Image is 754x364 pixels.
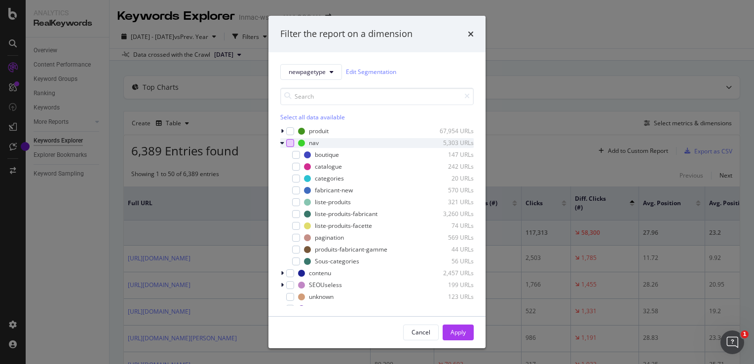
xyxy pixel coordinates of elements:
[443,325,474,340] button: Apply
[309,127,329,135] div: produit
[425,304,474,313] div: 8 URLs
[425,150,474,159] div: 147 URLs
[412,328,430,336] div: Cancel
[280,64,342,80] button: newpagetype
[315,221,372,230] div: liste-produits-facette
[309,292,334,301] div: unknown
[425,186,474,194] div: 570 URLs
[280,28,413,40] div: Filter the report on a dimension
[315,245,387,254] div: produits-fabricant-gamme
[289,68,326,76] span: newpagetype
[268,16,486,348] div: modal
[315,162,342,171] div: catalogue
[425,139,474,147] div: 5,303 URLs
[280,88,474,105] input: Search
[309,281,342,289] div: SEOUseless
[309,304,330,313] div: testurls
[315,174,344,182] div: categories
[403,325,439,340] button: Cancel
[425,281,474,289] div: 199 URLs
[425,198,474,206] div: 321 URLs
[425,269,474,277] div: 2,457 URLs
[425,245,474,254] div: 44 URLs
[315,257,359,265] div: Sous-categories
[309,269,331,277] div: contenu
[315,233,344,242] div: pagination
[425,162,474,171] div: 242 URLs
[280,113,474,121] div: Select all data available
[425,257,474,265] div: 56 URLs
[315,186,353,194] div: fabricant-new
[315,198,351,206] div: liste-produits
[741,330,749,338] span: 1
[451,328,466,336] div: Apply
[425,210,474,218] div: 3,260 URLs
[425,292,474,301] div: 123 URLs
[720,330,744,354] iframe: Intercom live chat
[346,67,396,77] a: Edit Segmentation
[468,28,474,40] div: times
[425,233,474,242] div: 569 URLs
[309,139,319,147] div: nav
[315,150,339,159] div: boutique
[425,174,474,182] div: 20 URLs
[425,221,474,230] div: 74 URLs
[315,210,377,218] div: liste-produits-fabricant
[425,127,474,135] div: 67,954 URLs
